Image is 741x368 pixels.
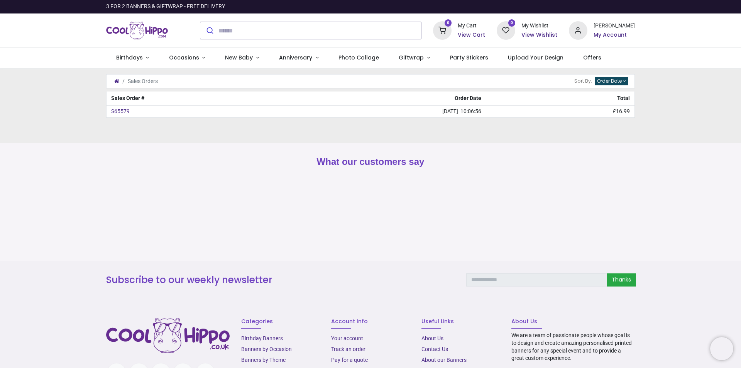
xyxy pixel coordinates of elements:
span: 10:06:56 [460,108,481,114]
h3: Subscribe to our weekly newsletter [106,273,455,287]
span: Anniversary [279,54,312,61]
a: My Account [594,31,635,39]
span: 16.99 [616,108,630,114]
a: About our Banners [421,357,467,363]
a: Home [114,78,119,84]
span: New Baby [225,54,253,61]
div: My Cart [458,22,485,30]
a: Occasions [159,48,215,68]
a: New Baby [215,48,269,68]
span: [DATE] [442,108,458,114]
a: Banners by Occasion [241,346,292,352]
a: 0 [497,27,515,33]
a: Contact Us [421,346,448,352]
span: Photo Collage [338,54,379,61]
a: Birthdays [106,48,159,68]
th: Total [524,92,634,106]
div: 3 FOR 2 BANNERS & GIFTWRAP - FREE DELIVERY [106,3,225,10]
a: Banners by Theme [241,357,286,363]
span: Sales Order # [111,95,144,101]
span: Sort By: [574,75,592,87]
p: We are a team of passionate people whose goal is to design and create amazing personalised printe... [511,332,635,362]
span: Offers [583,54,601,61]
sup: 0 [445,19,452,27]
li: Sales Orders [119,78,158,85]
span: Birthdays [116,54,143,61]
h6: Categories [241,318,320,326]
h6: Account Info [331,318,409,326]
div: [PERSON_NAME] [594,22,635,30]
a: Anniversary [269,48,328,68]
a: Logo of Cool Hippo [106,20,168,41]
h2: What our customers say [106,155,635,168]
h6: Useful Links [421,318,500,326]
a: Thanks [607,273,636,287]
h6: About Us [511,318,635,326]
sup: 0 [508,19,516,27]
a: Your account [331,335,363,341]
a: 0 [433,27,452,33]
iframe: Customer reviews powered by Trustpilot [106,182,635,236]
button: Submit [200,22,218,39]
a: Birthday Banners [241,335,283,341]
iframe: Customer reviews powered by Trustpilot [473,3,635,10]
a: View Cart [458,31,485,39]
span: Giftwrap [399,54,424,61]
div: My Wishlist [521,22,557,30]
button: Order Date [595,77,628,85]
th: Order Date [284,92,486,106]
a: S65579 [111,108,130,114]
span: £ [613,108,630,114]
a: About Us​ [421,335,443,341]
a: Giftwrap [389,48,440,68]
span: Party Stickers [450,54,488,61]
span: Occasions [169,54,199,61]
a: Pay for a quote [331,357,368,363]
a: Track an order [331,346,365,352]
iframe: Brevo live chat [710,337,733,360]
img: Cool Hippo [106,20,168,41]
a: View Wishlist [521,31,557,39]
span: Upload Your Design [508,54,563,61]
